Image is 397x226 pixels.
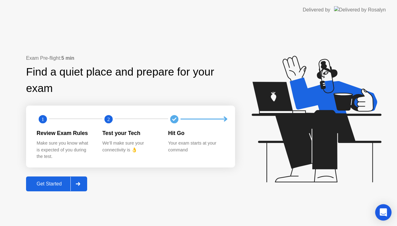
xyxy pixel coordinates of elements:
div: Make sure you know what is expected of you during the test. [37,140,92,160]
img: Delivered by Rosalyn [334,6,386,13]
button: Get Started [26,176,87,191]
text: 1 [42,116,44,122]
text: 2 [107,116,110,122]
div: Test your Tech [102,129,158,137]
div: Exam Pre-flight: [26,54,235,62]
div: We’ll make sure your connectivity is 👌 [102,140,158,153]
div: Hit Go [168,129,224,137]
div: Delivered by [303,6,330,14]
div: Your exam starts at your command [168,140,224,153]
div: Find a quiet place and prepare for your exam [26,64,235,97]
b: 5 min [61,55,74,61]
div: Get Started [28,181,70,187]
div: Review Exam Rules [37,129,92,137]
div: Open Intercom Messenger [375,204,392,221]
